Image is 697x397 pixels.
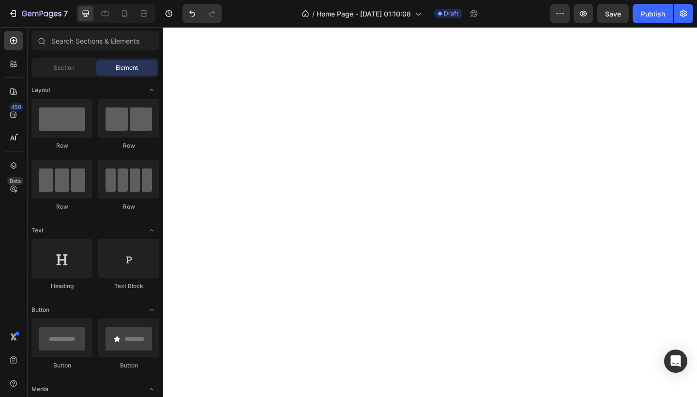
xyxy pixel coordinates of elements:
[31,385,48,394] span: Media
[116,63,138,72] span: Element
[63,8,68,19] p: 7
[9,103,23,111] div: 450
[98,282,159,290] div: Text Block
[312,9,315,19] span: /
[54,63,75,72] span: Section
[317,9,411,19] span: Home Page - [DATE] 01:10:08
[98,202,159,211] div: Row
[597,4,629,23] button: Save
[7,177,23,185] div: Beta
[144,223,159,238] span: Toggle open
[31,226,44,235] span: Text
[31,361,92,370] div: Button
[98,361,159,370] div: Button
[98,141,159,150] div: Row
[31,202,92,211] div: Row
[444,9,458,18] span: Draft
[31,86,50,94] span: Layout
[4,4,72,23] button: 7
[31,141,92,150] div: Row
[144,302,159,318] span: Toggle open
[605,10,621,18] span: Save
[144,82,159,98] span: Toggle open
[182,4,222,23] div: Undo/Redo
[633,4,673,23] button: Publish
[641,9,665,19] div: Publish
[144,382,159,397] span: Toggle open
[31,31,159,50] input: Search Sections & Elements
[664,350,687,373] div: Open Intercom Messenger
[31,305,49,314] span: Button
[31,282,92,290] div: Heading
